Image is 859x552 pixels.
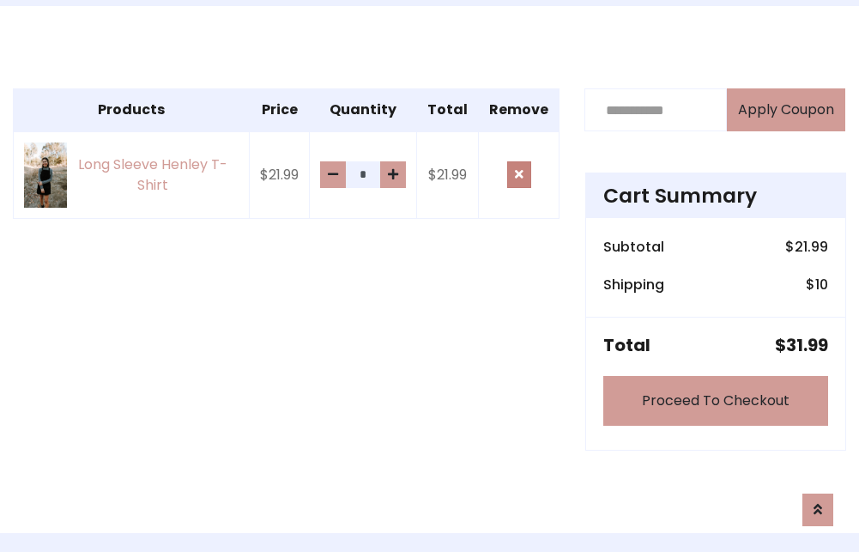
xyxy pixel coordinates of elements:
th: Total [417,89,479,132]
h6: Shipping [603,276,664,293]
span: 31.99 [786,333,828,357]
a: Long Sleeve Henley T-Shirt [24,143,239,207]
a: Proceed To Checkout [603,376,828,426]
h5: $ [775,335,828,355]
td: $21.99 [417,131,479,218]
td: $21.99 [250,131,310,218]
h6: $ [785,239,828,255]
h5: Total [603,335,650,355]
h6: $ [806,276,828,293]
th: Price [250,89,310,132]
th: Products [14,89,250,132]
button: Apply Coupon [727,88,845,131]
th: Remove [479,89,560,132]
th: Quantity [310,89,417,132]
span: 10 [815,275,828,294]
span: 21.99 [795,237,828,257]
h4: Cart Summary [603,184,828,208]
h6: Subtotal [603,239,664,255]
